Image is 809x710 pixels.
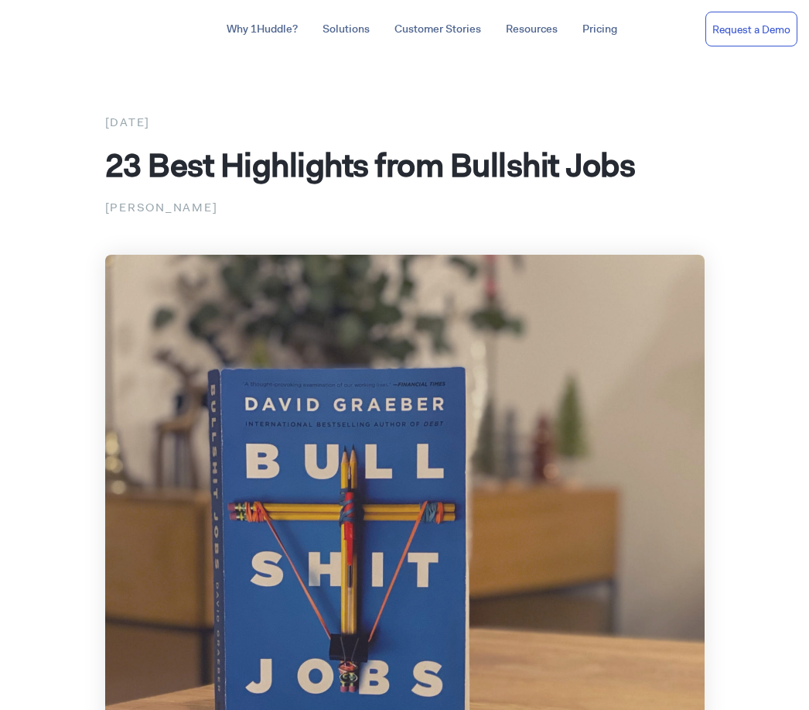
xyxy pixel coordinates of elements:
[493,15,570,43] a: Resources
[214,15,310,43] a: Why 1Huddle?
[105,143,636,187] span: 23 Best Highlights from Bullshit Jobs
[105,197,705,218] p: [PERSON_NAME]
[12,14,122,43] img: ...
[570,15,630,43] a: Pricing
[105,112,705,132] div: [DATE]
[382,15,493,43] a: Customer Stories
[705,12,797,47] a: Request a Demo
[310,15,382,43] a: Solutions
